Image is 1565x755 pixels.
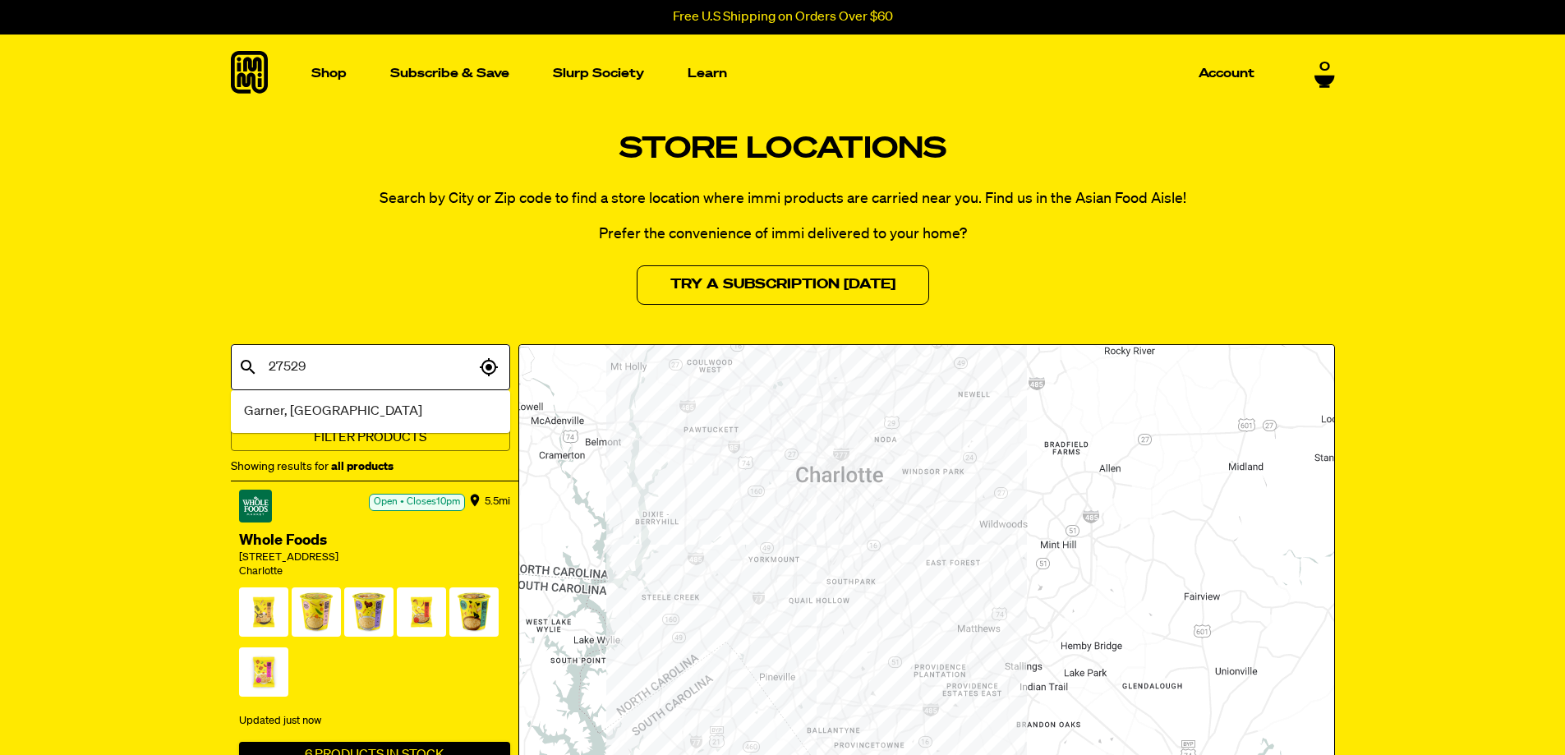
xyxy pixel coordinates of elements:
div: Open • Closes 10pm [369,494,465,511]
p: Shop [311,67,347,80]
a: Shop [305,35,353,113]
p: Slurp Society [553,67,644,80]
div: 5.5 mi [485,490,510,514]
a: Subscribe & Save [384,61,516,86]
p: Search by City or Zip code to find a store location where immi products are carried near you. Fin... [231,188,1335,210]
input: Search city or postal code [265,352,475,383]
div: Showing results for [231,457,510,476]
div: Whole Foods [239,531,510,551]
p: Account [1199,67,1254,80]
div: Charlotte [239,565,510,579]
button: Filter Products [231,425,510,451]
p: Subscribe & Save [390,67,509,80]
a: Account [1192,61,1261,86]
a: 0 [1314,60,1335,88]
a: Slurp Society [546,61,651,86]
a: Try a Subscription [DATE] [637,265,929,305]
h1: Store Locations [231,132,1335,168]
div: Updated just now [239,707,510,735]
p: Prefer the convenience of immi delivered to your home? [231,223,1335,246]
nav: Main navigation [305,35,1261,113]
p: Learn [688,67,727,80]
span: 0 [1319,60,1330,75]
span: Garner, [GEOGRAPHIC_DATA] [244,402,422,421]
div: [STREET_ADDRESS] [239,551,510,565]
p: Free U.S Shipping on Orders Over $60 [673,10,893,25]
a: Learn [681,35,734,113]
strong: all products [331,461,394,472]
